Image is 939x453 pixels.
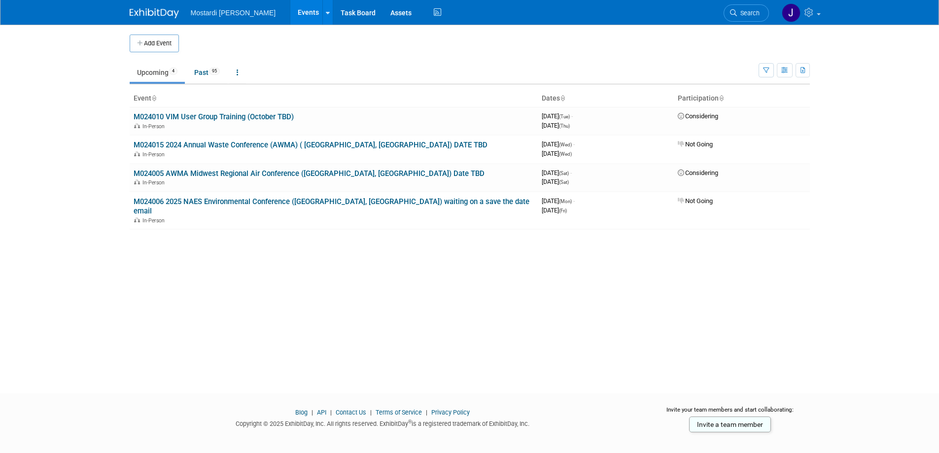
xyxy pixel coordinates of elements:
span: Considering [678,112,718,120]
img: In-Person Event [134,123,140,128]
span: [DATE] [542,197,575,205]
span: (Wed) [559,142,572,147]
th: Participation [674,90,810,107]
a: Terms of Service [376,409,422,416]
a: Sort by Event Name [151,94,156,102]
span: 4 [169,68,177,75]
span: - [570,169,572,176]
span: [DATE] [542,122,570,129]
img: Jena DiFiore [782,3,800,22]
img: In-Person Event [134,217,140,222]
th: Dates [538,90,674,107]
img: ExhibitDay [130,8,179,18]
span: | [368,409,374,416]
button: Add Event [130,35,179,52]
img: In-Person Event [134,151,140,156]
span: [DATE] [542,178,569,185]
a: Sort by Participation Type [719,94,724,102]
span: - [571,112,573,120]
span: (Fri) [559,208,567,213]
span: (Wed) [559,151,572,157]
a: M024010 VIM User Group Training (October TBD) [134,112,294,121]
span: | [309,409,315,416]
span: (Tue) [559,114,570,119]
span: (Mon) [559,199,572,204]
a: Past95 [187,63,227,82]
a: Sort by Start Date [560,94,565,102]
a: Privacy Policy [431,409,470,416]
span: - [573,197,575,205]
span: (Thu) [559,123,570,129]
span: In-Person [142,217,168,224]
span: Search [737,9,760,17]
span: Mostardi [PERSON_NAME] [191,9,276,17]
span: 95 [209,68,220,75]
sup: ® [408,419,412,424]
span: Not Going [678,140,713,148]
span: [DATE] [542,169,572,176]
span: - [573,140,575,148]
span: Considering [678,169,718,176]
span: | [328,409,334,416]
a: Invite a team member [689,417,771,432]
a: M024006 2025 NAES Environmental Conference ([GEOGRAPHIC_DATA], [GEOGRAPHIC_DATA]) waiting on a sa... [134,197,529,215]
span: [DATE] [542,112,573,120]
th: Event [130,90,538,107]
div: Copyright © 2025 ExhibitDay, Inc. All rights reserved. ExhibitDay is a registered trademark of Ex... [130,417,636,428]
span: [DATE] [542,207,567,214]
a: M024005 AWMA Midwest Regional Air Conference ([GEOGRAPHIC_DATA], [GEOGRAPHIC_DATA]) Date TBD [134,169,485,178]
span: Not Going [678,197,713,205]
span: (Sat) [559,179,569,185]
span: In-Person [142,179,168,186]
a: API [317,409,326,416]
span: [DATE] [542,150,572,157]
a: M024015 2024 Annual Waste Conference (AWMA) ( [GEOGRAPHIC_DATA], [GEOGRAPHIC_DATA]) DATE TBD [134,140,487,149]
span: | [423,409,430,416]
a: Search [724,4,769,22]
div: Invite your team members and start collaborating: [651,406,810,420]
span: In-Person [142,123,168,130]
span: In-Person [142,151,168,158]
a: Blog [295,409,308,416]
span: [DATE] [542,140,575,148]
img: In-Person Event [134,179,140,184]
span: (Sat) [559,171,569,176]
a: Contact Us [336,409,366,416]
a: Upcoming4 [130,63,185,82]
